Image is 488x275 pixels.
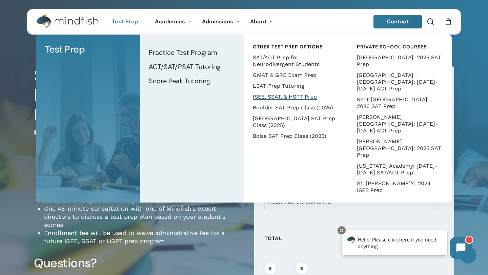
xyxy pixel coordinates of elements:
span: Boulder SAT Prep Class (2025) [253,104,333,111]
iframe: Chatbot [334,225,479,266]
a: ISEE, SSAT, & HSPT Prep [251,91,341,102]
a: GMAT & GRE Exam Prep [251,70,341,81]
li: One 45-minute consultation with one of Mindfish’s expert directors to discuss a test prep plan ba... [44,205,244,229]
span: Test Prep [45,43,85,56]
a: [PERSON_NAME][GEOGRAPHIC_DATA]: 2025 SAT Prep [355,136,445,161]
bdi: 199.00 [34,129,55,135]
span: St. [PERSON_NAME]’s: 2024 ISEE Prep [357,180,431,193]
span: About [250,18,267,25]
a: [US_STATE] Academy: [DATE]-[DATE] SAT/ACT Prep [355,161,445,178]
a: [GEOGRAPHIC_DATA]: 2025 SAT Prep [355,52,445,70]
span: Practice Test Program [149,48,217,57]
nav: Main Menu [107,9,278,35]
span: Kent [GEOGRAPHIC_DATA]: 2026 SAT Prep [357,96,429,109]
a: Boulder SAT Prep Class (2025) [251,102,341,113]
a: Test Prep [107,19,150,25]
span: Test Prep [112,18,138,25]
span: [US_STATE] Academy: [DATE]-[DATE] SAT/ACT Prep [357,163,438,176]
a: Private School Courses [355,41,445,52]
span: [GEOGRAPHIC_DATA] SAT Prep Class (2025) [253,115,335,128]
span: [PERSON_NAME][GEOGRAPHIC_DATA]: 2025 SAT Prep [357,138,441,158]
a: Boise SAT Prep Class (2025) [251,131,341,142]
span: $ [34,129,37,135]
a: Test Prep [43,41,134,58]
span: LSAT Prep Tutoring [253,83,304,89]
a: Kent [GEOGRAPHIC_DATA]: 2026 SAT Prep [355,94,445,112]
span: Other Test Prep Options [253,44,323,50]
a: Other Test Prep Options [251,41,341,52]
span: Admissions [202,18,233,25]
span: SAT/ACT Prep for Neurodivergent Students [253,54,320,67]
a: St. [PERSON_NAME]’s: 2024 ISEE Prep [355,178,445,196]
a: [GEOGRAPHIC_DATA] SAT Prep Class (2025) [251,113,341,131]
a: ACT/SAT/PSAT Tutoring [147,60,237,74]
span: Contact [387,18,409,25]
span: [GEOGRAPHIC_DATA] [GEOGRAPHIC_DATA]: [DATE]-[DATE] ACT Prep [357,72,438,92]
span: [GEOGRAPHIC_DATA]: 2025 SAT Prep [357,54,441,67]
span: GMAT & GRE Exam Prep [253,72,317,78]
a: Practice Test Program [147,45,237,60]
a: Contact [373,15,422,28]
span: Private School Courses [357,44,427,50]
a: Score Peak Tutoring [147,74,237,88]
a: LSAT Prep Tutoring [251,81,341,91]
span: Score Peak Tutoring [149,77,210,85]
p: Total [264,233,444,251]
h1: Secondary School Practice Exam & Review (ISEE, SSAT, HSPT) [34,66,244,125]
span: Academics [155,18,185,25]
span: Boise SAT Prep Class (2025) [253,133,326,139]
a: About [245,19,279,25]
a: Cart [444,18,452,25]
a: Admissions [197,19,245,25]
a: Academics [150,19,197,25]
span: [PERSON_NAME][GEOGRAPHIC_DATA]: [DATE]-[DATE] ACT Prep [357,114,438,134]
input: Product quantity [278,262,294,274]
span: ISEE, SSAT, & HSPT Prep [253,93,317,100]
li: Enrollment fee will be used to waive administrative fee for a future ISEE, SSAT or HSPT prep program [44,229,244,245]
a: SAT/ACT Prep for Neurodivergent Students [251,52,341,70]
h3: Questions? [34,255,244,271]
a: [PERSON_NAME][GEOGRAPHIC_DATA]: [DATE]-[DATE] ACT Prep [355,112,445,136]
header: Main Menu [27,9,461,35]
a: [GEOGRAPHIC_DATA] [GEOGRAPHIC_DATA]: [DATE]-[DATE] ACT Prep [355,70,445,94]
span: ACT/SAT/PSAT Tutoring [149,62,221,71]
